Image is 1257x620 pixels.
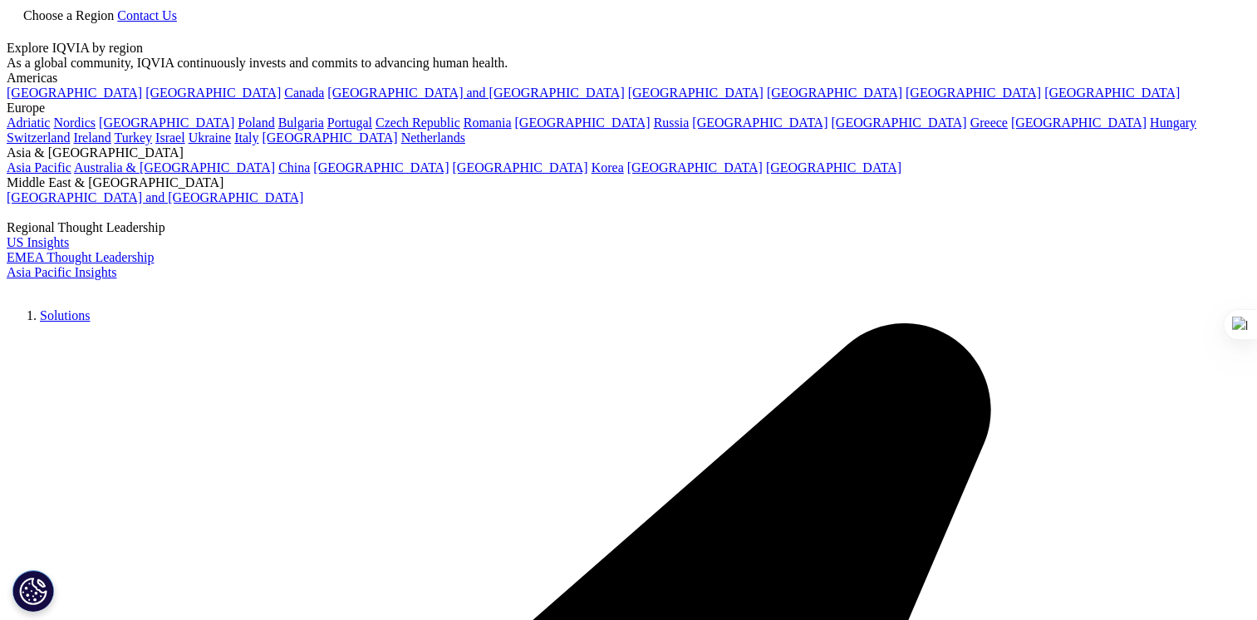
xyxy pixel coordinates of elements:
div: Americas [7,71,1250,86]
a: Ukraine [189,130,232,145]
a: Australia & [GEOGRAPHIC_DATA] [74,160,275,175]
div: Asia & [GEOGRAPHIC_DATA] [7,145,1250,160]
a: Portugal [327,116,372,130]
a: Solutions [40,308,90,322]
a: [GEOGRAPHIC_DATA] [767,86,902,100]
a: [GEOGRAPHIC_DATA] [832,116,967,130]
a: Russia [654,116,690,130]
a: Contact Us [117,8,177,22]
button: Cookies Settings [12,570,54,612]
a: Korea [592,160,624,175]
a: Switzerland [7,130,70,145]
a: Asia Pacific Insights [7,265,116,279]
a: [GEOGRAPHIC_DATA] [1011,116,1147,130]
span: Choose a Region [23,8,114,22]
a: [GEOGRAPHIC_DATA] [313,160,449,175]
a: [GEOGRAPHIC_DATA] [628,86,764,100]
a: EMEA Thought Leadership [7,250,154,264]
a: Asia Pacific [7,160,71,175]
a: Czech Republic [376,116,460,130]
div: Regional Thought Leadership [7,220,1250,235]
a: [GEOGRAPHIC_DATA] [7,86,142,100]
a: [GEOGRAPHIC_DATA] and [GEOGRAPHIC_DATA] [327,86,624,100]
div: As a global community, IQVIA continuously invests and commits to advancing human health. [7,56,1250,71]
a: [GEOGRAPHIC_DATA] [906,86,1041,100]
a: [GEOGRAPHIC_DATA] [145,86,281,100]
div: Middle East & [GEOGRAPHIC_DATA] [7,175,1250,190]
a: Turkey [114,130,152,145]
a: China [278,160,310,175]
a: [GEOGRAPHIC_DATA] [99,116,234,130]
a: [GEOGRAPHIC_DATA] [515,116,651,130]
div: Explore IQVIA by region [7,41,1250,56]
a: Bulgaria [278,116,324,130]
a: [GEOGRAPHIC_DATA] [1044,86,1180,100]
a: [GEOGRAPHIC_DATA] [453,160,588,175]
a: [GEOGRAPHIC_DATA] [262,130,397,145]
a: Adriatic [7,116,50,130]
div: Europe [7,101,1250,116]
a: Italy [234,130,258,145]
a: [GEOGRAPHIC_DATA] [766,160,901,175]
a: Romania [464,116,512,130]
a: Netherlands [401,130,465,145]
a: Nordics [53,116,96,130]
a: Ireland [73,130,110,145]
a: [GEOGRAPHIC_DATA] [627,160,763,175]
a: Greece [970,116,1008,130]
a: Hungary [1150,116,1196,130]
a: [GEOGRAPHIC_DATA] and [GEOGRAPHIC_DATA] [7,190,303,204]
a: Israel [155,130,185,145]
a: US Insights [7,235,69,249]
a: [GEOGRAPHIC_DATA] [692,116,827,130]
a: Canada [284,86,324,100]
a: Poland [238,116,274,130]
